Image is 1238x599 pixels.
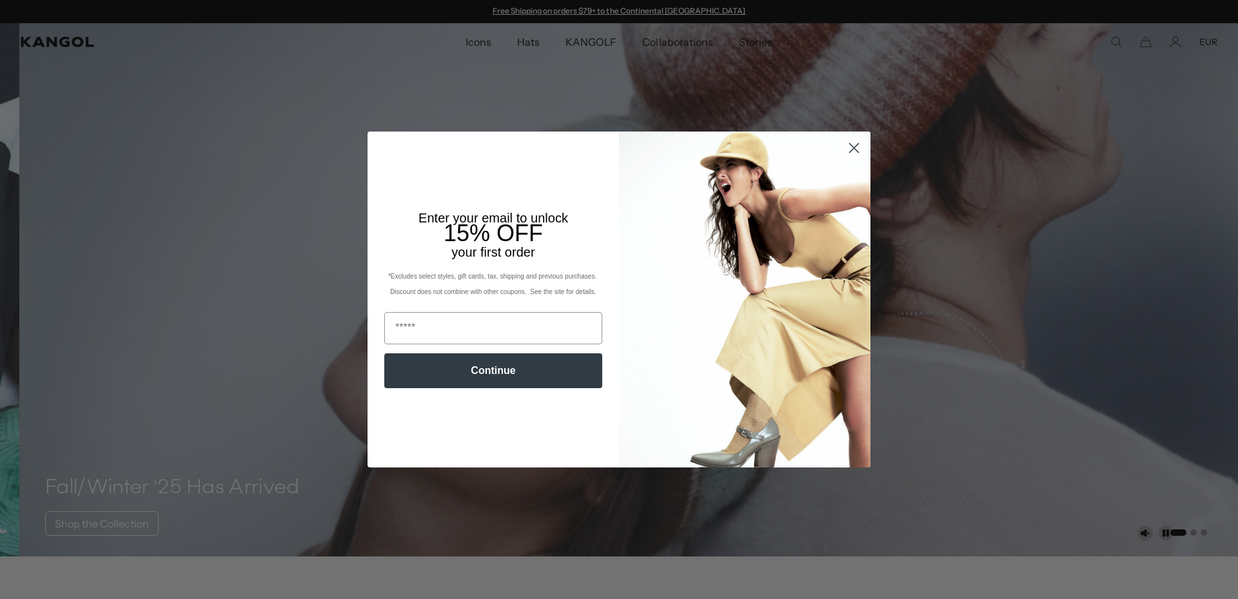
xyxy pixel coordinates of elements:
[444,220,543,246] span: 15% OFF
[384,353,602,388] button: Continue
[384,312,602,344] input: Email
[843,137,865,159] button: Close dialog
[388,273,598,295] span: *Excludes select styles, gift cards, tax, shipping and previous purchases. Discount does not comb...
[451,245,535,259] span: your first order
[619,132,870,467] img: 93be19ad-e773-4382-80b9-c9d740c9197f.jpeg
[418,211,568,225] span: Enter your email to unlock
